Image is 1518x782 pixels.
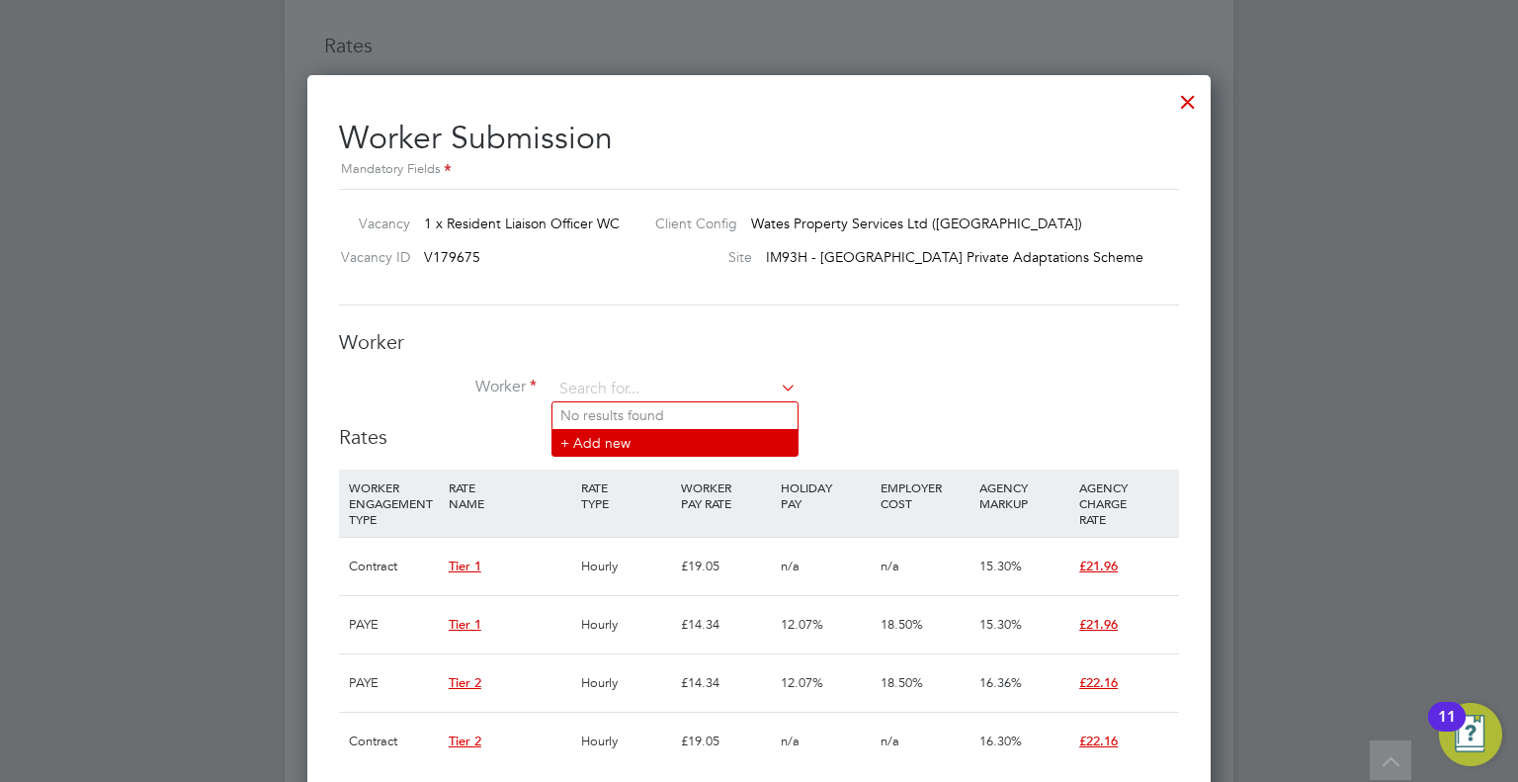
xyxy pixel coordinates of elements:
[766,248,1143,266] span: IM93H - [GEOGRAPHIC_DATA] Private Adaptations Scheme
[449,616,481,633] span: Tier 1
[881,674,923,691] span: 18.50%
[344,470,444,537] div: WORKER ENGAGEMENT TYPE
[344,654,444,712] div: PAYE
[331,248,410,266] label: Vacancy ID
[1079,733,1118,749] span: £22.16
[552,402,798,428] li: No results found
[974,470,1074,521] div: AGENCY MARKUP
[449,733,481,749] span: Tier 2
[781,733,800,749] span: n/a
[676,596,776,653] div: £14.34
[781,616,823,633] span: 12.07%
[881,558,899,574] span: n/a
[339,424,1179,450] h3: Rates
[552,429,798,456] li: + Add new
[676,713,776,770] div: £19.05
[331,215,410,232] label: Vacancy
[552,375,797,404] input: Search for...
[676,654,776,712] div: £14.34
[449,674,481,691] span: Tier 2
[576,596,676,653] div: Hourly
[881,616,923,633] span: 18.50%
[449,558,481,574] span: Tier 1
[979,733,1022,749] span: 16.30%
[876,470,975,521] div: EMPLOYER COST
[344,596,444,653] div: PAYE
[1438,717,1456,742] div: 11
[576,654,676,712] div: Hourly
[776,470,876,521] div: HOLIDAY PAY
[639,248,752,266] label: Site
[576,713,676,770] div: Hourly
[339,377,537,397] label: Worker
[1074,470,1174,537] div: AGENCY CHARGE RATE
[444,470,576,521] div: RATE NAME
[751,215,1082,232] span: Wates Property Services Ltd ([GEOGRAPHIC_DATA])
[339,103,1179,181] h2: Worker Submission
[339,159,1179,181] div: Mandatory Fields
[676,470,776,521] div: WORKER PAY RATE
[979,558,1022,574] span: 15.30%
[344,538,444,595] div: Contract
[979,674,1022,691] span: 16.36%
[639,215,737,232] label: Client Config
[1079,674,1118,691] span: £22.16
[424,215,620,232] span: 1 x Resident Liaison Officer WC
[1439,703,1502,766] button: Open Resource Center, 11 new notifications
[576,470,676,521] div: RATE TYPE
[1079,558,1118,574] span: £21.96
[781,558,800,574] span: n/a
[881,733,899,749] span: n/a
[339,329,1179,355] h3: Worker
[676,538,776,595] div: £19.05
[781,674,823,691] span: 12.07%
[979,616,1022,633] span: 15.30%
[424,248,480,266] span: V179675
[1079,616,1118,633] span: £21.96
[576,538,676,595] div: Hourly
[344,713,444,770] div: Contract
